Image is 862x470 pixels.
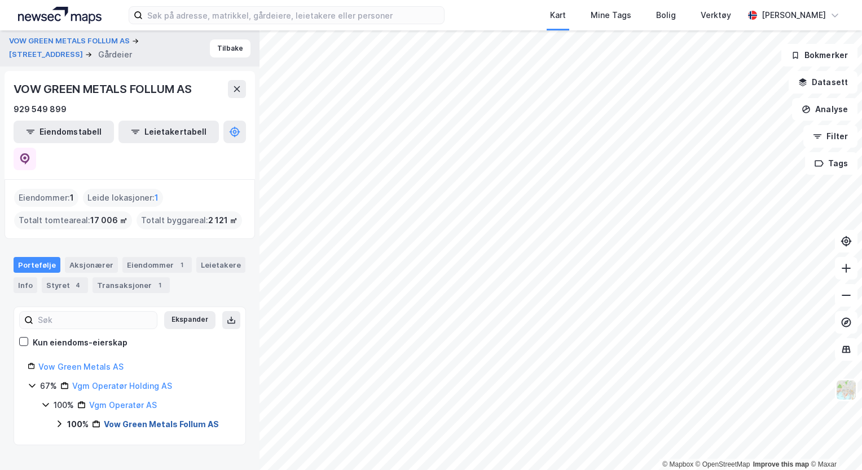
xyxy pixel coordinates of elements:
[14,103,67,116] div: 929 549 899
[14,80,194,98] div: VOW GREEN METALS FOLLUM AS
[72,280,83,291] div: 4
[591,8,631,22] div: Mine Tags
[155,191,159,205] span: 1
[805,152,857,175] button: Tags
[67,418,89,431] div: 100%
[789,71,857,94] button: Datasett
[753,460,809,468] a: Improve this map
[143,7,444,24] input: Søk på adresse, matrikkel, gårdeiere, leietakere eller personer
[9,36,132,47] button: VOW GREEN METALS FOLLUM AS
[208,214,238,227] span: 2 121 ㎡
[33,312,157,329] input: Søk
[54,398,74,412] div: 100%
[196,257,245,273] div: Leietakere
[137,211,242,229] div: Totalt byggareal :
[33,336,127,349] div: Kun eiendoms-eierskap
[42,277,88,293] div: Styret
[154,280,165,291] div: 1
[9,49,85,60] button: [STREET_ADDRESS]
[164,311,215,329] button: Ekspander
[18,7,102,24] img: logo.a4113a55bc3d86da70a041830d287a7e.svg
[176,259,187,271] div: 1
[14,121,114,143] button: Eiendomstabell
[550,8,566,22] div: Kart
[93,277,170,293] div: Transaksjoner
[89,400,157,410] a: Vgm Operatør AS
[696,460,750,468] a: OpenStreetMap
[210,39,250,57] button: Tilbake
[38,362,124,371] a: Vow Green Metals AS
[118,121,219,143] button: Leietakertabell
[122,257,192,273] div: Eiendommer
[104,419,219,429] a: Vow Green Metals Follum AS
[792,98,857,121] button: Analyse
[90,214,127,227] span: 17 006 ㎡
[806,416,862,470] div: Kontrollprogram for chat
[806,416,862,470] iframe: Chat Widget
[14,257,60,273] div: Portefølje
[14,211,132,229] div: Totalt tomteareal :
[72,381,172,391] a: Vgm Operatør Holding AS
[70,191,74,205] span: 1
[662,460,693,468] a: Mapbox
[762,8,826,22] div: [PERSON_NAME]
[14,277,37,293] div: Info
[98,48,132,61] div: Gårdeier
[781,44,857,66] button: Bokmerker
[656,8,676,22] div: Bolig
[83,189,163,207] div: Leide lokasjoner :
[65,257,118,273] div: Aksjonærer
[803,125,857,148] button: Filter
[14,189,78,207] div: Eiendommer :
[40,379,57,393] div: 67%
[835,379,857,401] img: Z
[701,8,731,22] div: Verktøy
